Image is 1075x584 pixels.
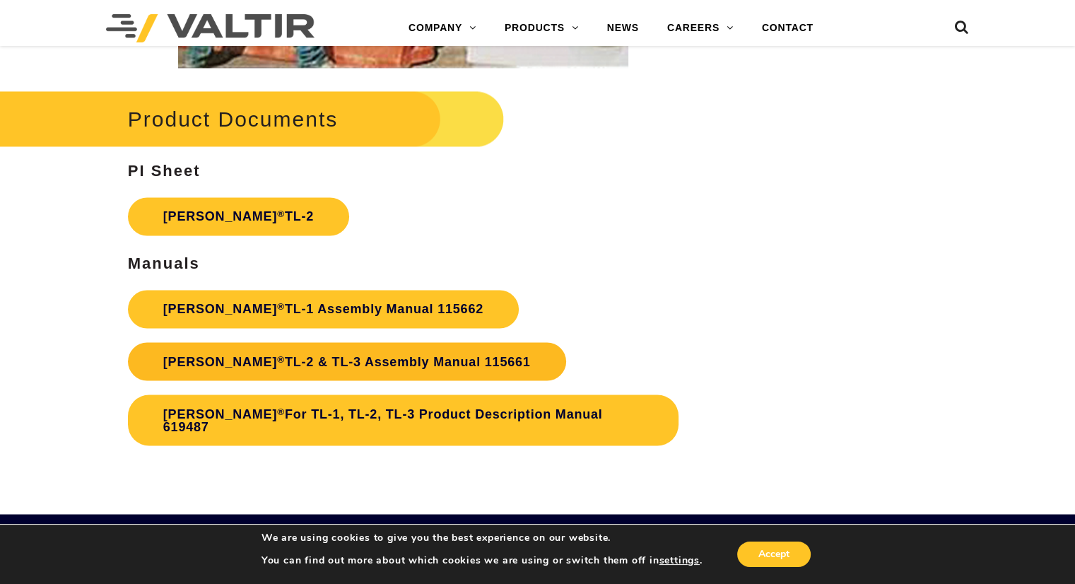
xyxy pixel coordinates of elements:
button: Accept [737,542,811,567]
strong: PI Sheet [128,162,201,180]
a: CONTACT [748,14,828,42]
a: PRODUCTS [490,14,593,42]
p: We are using cookies to give you the best experience on our website. [262,532,703,544]
a: COMPANY [394,14,490,42]
p: You can find out more about which cookies we are using or switch them off in . [262,554,703,567]
a: [PERSON_NAME]®TL-1 Assembly Manual 115662 [128,290,519,328]
button: settings [659,554,699,567]
sup: ® [277,354,285,364]
sup: ® [277,301,285,312]
strong: Manuals [128,255,200,272]
img: Valtir [106,14,315,42]
a: [PERSON_NAME]®TL-2 [128,197,349,235]
a: CAREERS [653,14,748,42]
a: NEWS [593,14,653,42]
a: [PERSON_NAME]®TL-2 & TL-3 Assembly Manual 115661 [128,342,566,380]
a: [PERSON_NAME]®For TL-1, TL-2, TL-3 Product Description Manual 619487 [128,395,679,445]
sup: ® [277,406,285,416]
sup: ® [277,209,285,219]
